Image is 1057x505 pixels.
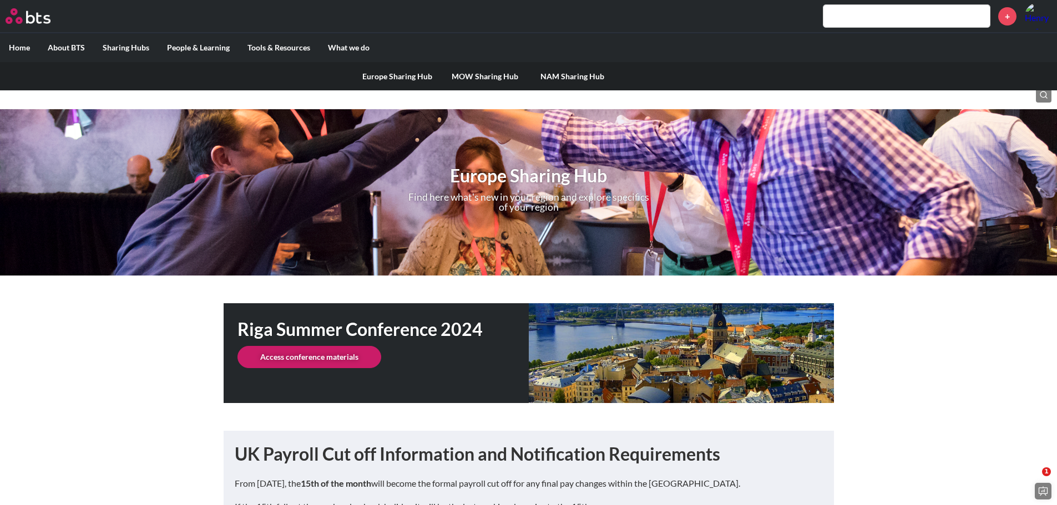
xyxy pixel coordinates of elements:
[301,478,371,488] strong: 15th of the month
[6,8,71,24] a: Go home
[1025,3,1051,29] a: Profile
[94,33,158,62] label: Sharing Hubs
[1025,3,1051,29] img: Henry Greenhalgh
[1019,467,1046,494] iframe: Intercom live chat
[319,33,378,62] label: What we do
[39,33,94,62] label: About BTS
[408,192,650,212] p: Find here what's new in your region and explore specifics of your region
[239,33,319,62] label: Tools & Resources
[237,346,381,368] a: Access conference materials
[6,8,50,24] img: BTS Logo
[158,33,239,62] label: People & Learning
[377,164,680,188] h1: Europe Sharing Hub
[235,477,823,489] p: From [DATE], the will become the formal payroll cut off for any final pay changes within the [GEO...
[998,7,1016,25] a: +
[235,442,823,467] h1: UK Payroll Cut off Information and Notification Requirements
[1042,467,1051,476] span: 1
[237,317,529,342] h1: Riga Summer Conference 2024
